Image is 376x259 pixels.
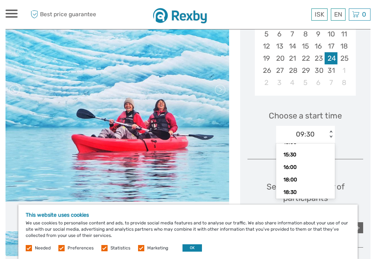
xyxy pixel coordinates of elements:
div: Choose Friday, July 24th, 2026 [325,52,337,64]
div: Choose Wednesday, July 22nd, 2026 [299,52,312,64]
div: Choose Saturday, July 18th, 2026 [337,40,350,52]
div: Choose Thursday, July 16th, 2026 [312,40,325,52]
div: Choose Sunday, August 2nd, 2026 [260,77,273,89]
div: Choose Tuesday, July 7th, 2026 [286,28,299,40]
div: Choose Wednesday, July 29th, 2026 [299,64,312,77]
div: Choose Sunday, July 19th, 2026 [260,52,273,64]
div: Choose Wednesday, August 5th, 2026 [299,77,312,89]
div: Choose Friday, July 10th, 2026 [325,28,337,40]
img: 1430-dd05a757-d8ed-48de-a814-6052a4ad6914_logo_small.jpg [153,6,212,24]
div: Choose Sunday, July 5th, 2026 [260,28,273,40]
div: Choose Monday, July 13th, 2026 [273,40,286,52]
div: Choose Wednesday, July 15th, 2026 [299,40,312,52]
div: Choose Thursday, July 9th, 2026 [312,28,325,40]
div: Choose Saturday, July 25th, 2026 [337,52,350,64]
h5: This website uses cookies [26,212,350,218]
label: Needed [35,245,51,251]
div: Choose Saturday, August 8th, 2026 [337,77,350,89]
div: 18:00 [280,174,331,186]
div: We use cookies to personalise content and ads, to provide social media features and to analyse ou... [18,205,358,259]
img: e708e8806c984d80b2cdd45f7b70e171_slider_thumbnail.jpeg [6,231,49,256]
div: < > [328,131,334,138]
p: We're away right now. Please check back later! [10,13,83,19]
span: Best price guarantee [29,8,97,21]
label: Marketing [147,245,168,251]
div: Choose Tuesday, July 21st, 2026 [286,52,299,64]
button: OK [182,244,202,252]
div: Choose Monday, July 27th, 2026 [273,64,286,77]
div: Choose Monday, July 6th, 2026 [273,28,286,40]
div: Choose Thursday, July 23rd, 2026 [312,52,325,64]
div: Choose Monday, July 20th, 2026 [273,52,286,64]
div: Select the number of participants [247,181,363,214]
label: Preferences [68,245,94,251]
div: Choose Wednesday, July 8th, 2026 [299,28,312,40]
div: Choose Sunday, July 26th, 2026 [260,64,273,77]
div: Choose Friday, July 31st, 2026 [325,64,337,77]
span: ISK [315,11,324,18]
button: Open LiveChat chat widget [84,11,93,20]
div: 15:30 [280,149,331,161]
div: month 2026-07 [257,15,353,89]
div: Choose Friday, July 17th, 2026 [325,40,337,52]
div: Choose Sunday, July 12th, 2026 [260,40,273,52]
div: Choose Saturday, August 1st, 2026 [337,64,350,77]
div: Choose Tuesday, August 4th, 2026 [286,77,299,89]
div: Choose Thursday, August 6th, 2026 [312,77,325,89]
div: EN [331,8,346,21]
div: 09:30 [296,129,315,139]
div: Choose Monday, August 3rd, 2026 [273,77,286,89]
div: 16:00 [280,161,331,174]
div: Choose Tuesday, July 14th, 2026 [286,40,299,52]
label: Statistics [111,245,130,251]
div: Choose Tuesday, July 28th, 2026 [286,64,299,77]
div: Choose Saturday, July 11th, 2026 [337,28,350,40]
div: 18:30 [280,186,331,199]
div: Choose Friday, August 7th, 2026 [325,77,337,89]
span: Choose a start time [269,110,342,121]
div: + [352,222,363,233]
div: Choose Thursday, July 30th, 2026 [312,64,325,77]
span: 0 [361,11,367,18]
